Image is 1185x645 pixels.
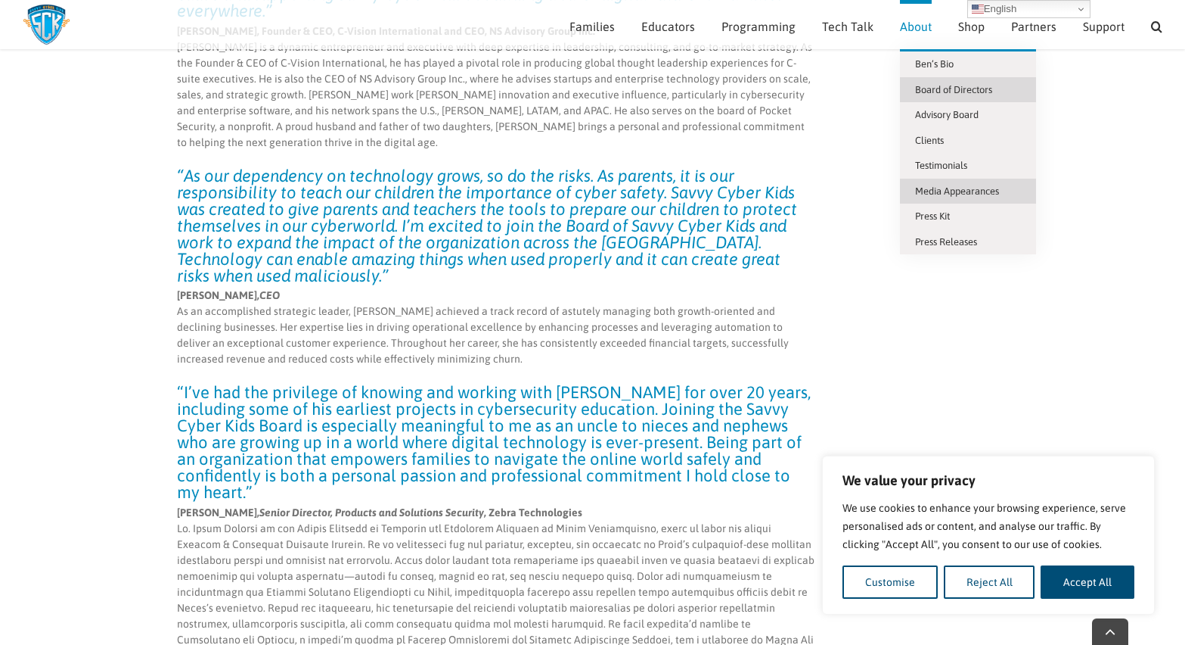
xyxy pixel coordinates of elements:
span: Tech Talk [822,20,873,33]
span: Ben’s Bio [915,58,954,70]
a: Testimonials [900,153,1036,179]
a: Advisory Board [900,102,1036,128]
span: Clients [915,135,944,146]
span: Press Kit [915,210,950,222]
img: en [972,3,984,15]
a: Press Kit [900,204,1036,229]
p: We use cookies to enhance your browsing experience, serve personalised ads or content, and analys... [842,499,1134,553]
a: Press Releases [900,229,1036,255]
span: Families [569,20,615,33]
button: Accept All [1041,566,1134,599]
a: Clients [900,128,1036,154]
span: Support [1083,20,1125,33]
a: Media Appearances [900,179,1036,204]
span: Press Releases [915,236,977,248]
span: Shop [958,20,985,33]
img: Savvy Cyber Kids Logo [23,4,70,45]
p: [PERSON_NAME] is a dynamic entrepreneur and executive with deep expertise in leadership, consulti... [177,23,816,151]
a: Ben’s Bio [900,51,1036,77]
span: Partners [1011,20,1056,33]
span: Testimonials [915,160,967,171]
span: Media Appearances [915,185,999,197]
span: Educators [641,20,695,33]
strong: [PERSON_NAME], , Zebra Technologies [177,506,582,519]
em: CEO [259,289,280,301]
span: Board of Directors [915,84,992,95]
a: Board of Directors [900,77,1036,103]
button: Reject All [944,566,1035,599]
em: Senior Director, Products and Solutions Security [259,506,484,519]
strong: [PERSON_NAME], [177,289,259,301]
h3: “I’ve had the privilege of knowing and working with [PERSON_NAME] for over 20 years, including so... [177,384,816,500]
span: As an accomplished strategic leader, [PERSON_NAME] achieved a track record of astutely managing b... [177,289,789,365]
em: “As our dependency on technology grows, so do the risks. As parents, it is our responsibility to ... [177,166,797,285]
span: Programming [721,20,796,33]
p: We value your privacy [842,472,1134,490]
button: Customise [842,566,938,599]
span: Advisory Board [915,109,979,120]
span: About [900,20,932,33]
